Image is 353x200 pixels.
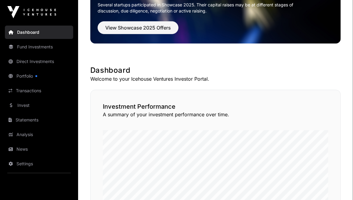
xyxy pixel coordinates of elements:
p: A summary of your investment performance over time. [103,111,328,118]
h1: Dashboard [90,65,341,75]
a: Settings [5,157,73,170]
a: Portfolio [5,69,73,83]
button: View Showcase 2025 Offers [98,21,178,34]
img: Icehouse Ventures Logo [7,6,56,18]
a: Fund Investments [5,40,73,54]
a: Dashboard [5,26,73,39]
iframe: Chat Widget [322,171,353,200]
a: Transactions [5,84,73,97]
a: Direct Investments [5,55,73,68]
p: Several startups participated in Showcase 2025. Their capital raises may be at different stages o... [98,2,303,14]
a: News [5,142,73,156]
a: Analysis [5,128,73,141]
a: View Showcase 2025 Offers [98,27,178,33]
a: Statements [5,113,73,127]
p: Welcome to your Icehouse Ventures Investor Portal. [90,75,341,82]
span: View Showcase 2025 Offers [105,24,171,31]
a: Invest [5,99,73,112]
h2: Investment Performance [103,102,328,111]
